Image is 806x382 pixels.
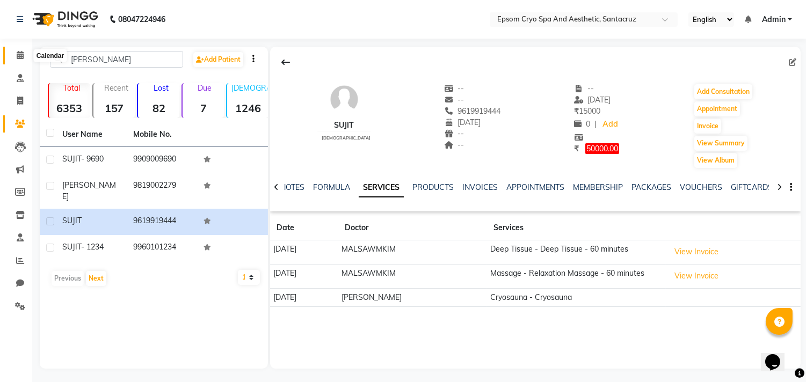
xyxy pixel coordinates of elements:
iframe: chat widget [761,339,795,371]
td: 9960101234 [127,235,198,261]
a: VOUCHERS [680,182,722,192]
td: [DATE] [270,264,338,288]
td: 9619919444 [127,209,198,235]
p: Due [185,83,224,93]
span: -- [444,129,464,138]
th: Services [487,216,666,240]
button: View Invoice [670,268,723,284]
p: Lost [142,83,179,93]
span: 9619919444 [444,106,501,116]
button: Next [86,271,106,286]
th: Date [270,216,338,240]
button: Appointment [694,101,740,116]
td: Deep Tissue - Deep Tissue - 60 minutes [487,240,666,265]
a: PRODUCTS [412,182,454,192]
button: View Album [694,153,737,168]
span: -- [574,84,594,93]
a: SERVICES [359,178,404,197]
span: 0 [574,119,590,129]
button: View Invoice [670,244,723,260]
a: APPOINTMENTS [506,182,564,192]
td: Massage - Relaxation Massage - 60 minutes [487,264,666,288]
button: Invoice [694,119,721,134]
td: 9909009690 [127,147,198,173]
a: Add Patient [193,52,243,67]
span: [DEMOGRAPHIC_DATA] [322,135,371,141]
input: Search by Name/Mobile/Email/Code [50,51,183,68]
span: - 9690 [81,154,104,164]
td: [DATE] [270,240,338,265]
td: [DATE] [270,288,338,307]
th: Doctor [338,216,487,240]
span: SUJIT [62,216,82,225]
div: Calendar [34,49,67,62]
b: 08047224946 [118,4,165,34]
span: 15000 [574,106,600,116]
span: [DATE] [574,95,611,105]
div: Back to Client [274,52,297,72]
th: Mobile No. [127,122,198,147]
span: -- [444,140,464,150]
a: NOTES [280,182,304,192]
td: [PERSON_NAME] [338,288,487,307]
span: SUJIT [62,242,81,252]
a: GIFTCARDS [731,182,773,192]
a: Add [601,117,620,132]
p: Total [53,83,90,93]
span: ₹ [574,106,579,116]
button: View Summary [694,136,747,151]
span: SUJIT [62,154,81,164]
p: Recent [98,83,135,93]
span: [PERSON_NAME] [62,180,116,201]
span: Admin [762,14,786,25]
a: FORMULA [313,182,350,192]
span: ₹ [574,144,579,153]
strong: 1246 [227,101,268,115]
td: MALSAWMKIM [338,240,487,265]
strong: 7 [183,101,224,115]
img: logo [27,4,101,34]
span: | [594,119,597,130]
span: - 1234 [81,242,104,252]
span: -- [444,84,464,93]
td: Cryosauna - Cryosauna [487,288,666,307]
a: PACKAGES [631,182,671,192]
div: SUJIT [317,120,371,131]
strong: 82 [138,101,179,115]
p: [DEMOGRAPHIC_DATA] [231,83,268,93]
span: 50000.00 [585,143,619,154]
th: User Name [56,122,127,147]
td: 9819002279 [127,173,198,209]
td: MALSAWMKIM [338,264,487,288]
strong: 157 [93,101,135,115]
a: INVOICES [462,182,498,192]
strong: 6353 [49,101,90,115]
img: avatar [328,83,360,115]
span: [DATE] [444,117,481,127]
button: Add Consultation [694,84,752,99]
span: -- [444,95,464,105]
a: MEMBERSHIP [573,182,623,192]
